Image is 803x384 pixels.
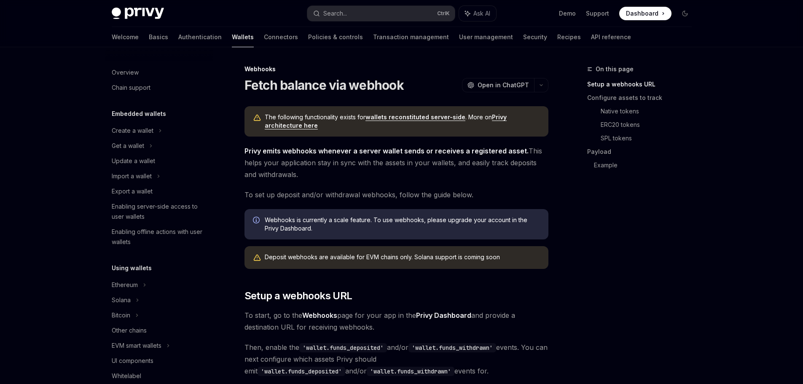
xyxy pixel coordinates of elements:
[105,80,213,95] a: Chain support
[373,27,449,47] a: Transaction management
[253,114,261,122] svg: Warning
[244,147,529,155] strong: Privy emits webhooks whenever a server wallet sends or receives a registered asset.
[112,126,153,136] div: Create a wallet
[105,353,213,368] a: UI components
[587,91,698,105] a: Configure assets to track
[244,341,548,377] span: Then, enable the and/or events. You can next configure which assets Privy should emit and/or even...
[112,227,208,247] div: Enabling offline actions with user wallets
[105,199,213,224] a: Enabling server-side access to user wallets
[462,78,534,92] button: Open in ChatGPT
[244,289,352,303] span: Setup a webhooks URL
[323,8,347,19] div: Search...
[105,153,213,169] a: Update a wallet
[112,141,144,151] div: Get a wallet
[586,9,609,18] a: Support
[149,27,168,47] a: Basics
[459,27,513,47] a: User management
[601,118,698,132] a: ERC20 tokens
[594,158,698,172] a: Example
[105,323,213,338] a: Other chains
[557,27,581,47] a: Recipes
[105,184,213,199] a: Export a wallet
[459,6,496,21] button: Ask AI
[367,367,454,376] code: 'wallet.funds_withdrawn'
[244,189,548,201] span: To set up deposit and/or withdrawal webhooks, follow the guide below.
[112,263,152,273] h5: Using wallets
[232,27,254,47] a: Wallets
[112,371,141,381] div: Whitelabel
[105,224,213,250] a: Enabling offline actions with user wallets
[678,7,692,20] button: Toggle dark mode
[265,216,540,233] span: Webhooks is currently a scale feature. To use webhooks, please upgrade your account in the Privy ...
[112,8,164,19] img: dark logo
[437,10,450,17] span: Ctrl K
[365,113,465,121] a: wallets reconstituted server-side
[112,109,166,119] h5: Embedded wallets
[302,311,337,320] a: Webhooks
[478,81,529,89] span: Open in ChatGPT
[112,186,153,196] div: Export a wallet
[308,27,363,47] a: Policies & controls
[105,368,213,384] a: Whitelabel
[473,9,490,18] span: Ask AI
[596,64,634,74] span: On this page
[112,341,161,351] div: EVM smart wallets
[626,9,658,18] span: Dashboard
[587,78,698,91] a: Setup a webhooks URL
[258,367,345,376] code: 'wallet.funds_deposited'
[112,201,208,222] div: Enabling server-side access to user wallets
[112,310,130,320] div: Bitcoin
[112,295,131,305] div: Solana
[601,105,698,118] a: Native tokens
[307,6,455,21] button: Search...CtrlK
[253,217,261,225] svg: Info
[244,65,548,73] div: Webhooks
[112,325,147,336] div: Other chains
[601,132,698,145] a: SPL tokens
[112,27,139,47] a: Welcome
[299,343,387,352] code: 'wallet.funds_deposited'
[112,171,152,181] div: Import a wallet
[587,145,698,158] a: Payload
[112,356,153,366] div: UI components
[244,145,548,180] span: This helps your application stay in sync with the assets in your wallets, and easily track deposi...
[112,280,138,290] div: Ethereum
[408,343,496,352] code: 'wallet.funds_withdrawn'
[253,254,261,262] svg: Warning
[265,113,540,130] span: The following functionality exists for . More on
[112,67,139,78] div: Overview
[523,27,547,47] a: Security
[105,65,213,80] a: Overview
[112,83,150,93] div: Chain support
[416,311,471,320] a: Privy Dashboard
[265,253,540,262] div: Deposit webhooks are available for EVM chains only. Solana support is coming soon
[619,7,671,20] a: Dashboard
[244,78,404,93] h1: Fetch balance via webhook
[591,27,631,47] a: API reference
[244,309,548,333] span: To start, go to the page for your app in the and provide a destination URL for receiving webhooks.
[112,156,155,166] div: Update a wallet
[264,27,298,47] a: Connectors
[559,9,576,18] a: Demo
[178,27,222,47] a: Authentication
